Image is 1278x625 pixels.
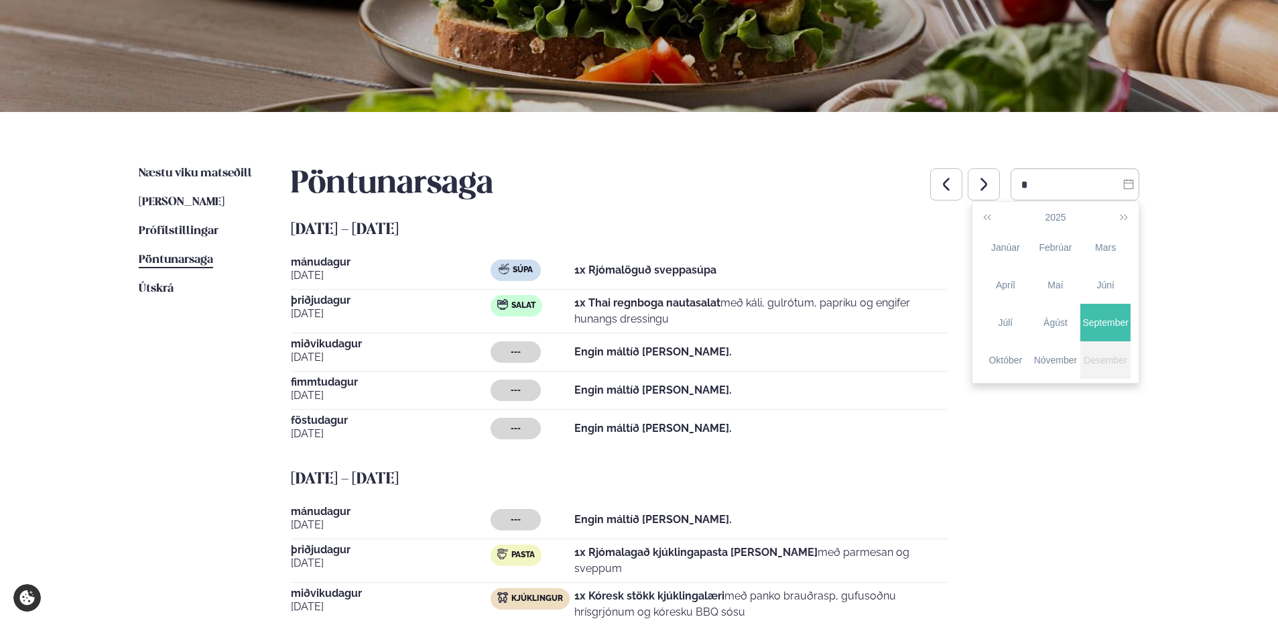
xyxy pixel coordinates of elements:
strong: Engin máltíð [PERSON_NAME]. [574,422,732,435]
strong: 1x Rjómalöguð sveppasúpa [574,264,716,276]
button: 2025 [1042,206,1068,229]
div: Janúar [980,241,1031,255]
div: Maí [1031,278,1081,292]
span: fimmtudagur [291,377,491,388]
h2: Pöntunarsaga [291,166,493,203]
p: með káli, gulrótum, papriku og engifer hunangs dressingu [574,295,948,327]
strong: Engin máltíð [PERSON_NAME]. [574,513,732,526]
span: þriðjudagur [291,295,491,306]
span: --- [511,514,521,525]
a: Útskrá [139,281,174,297]
span: Súpa [513,265,533,276]
span: --- [511,423,521,434]
span: Salat [511,300,535,311]
a: Prófílstillingar [139,223,218,239]
div: Nóvember [1031,353,1081,367]
strong: 1x Kóresk stökk kjúklingalæri [574,589,724,602]
span: mánudagur [291,257,491,268]
span: Útskrá [139,283,174,294]
div: Júní [1080,278,1131,292]
span: Pöntunarsaga [139,254,213,266]
img: soup.svg [499,264,509,274]
span: Næstu viku matseðill [139,168,252,179]
span: [DATE] [291,517,491,533]
span: Kjúklingur [511,593,563,604]
strong: 1x Rjómalagað kjúklingapasta [PERSON_NAME] [574,546,818,559]
div: Október [980,353,1031,367]
div: Ágúst [1031,316,1081,330]
span: [DATE] [291,349,491,365]
span: [DATE] [291,426,491,442]
img: salad.svg [497,299,508,310]
span: mánudagur [291,506,491,517]
div: Mars [1080,241,1131,255]
div: Apríl [980,278,1031,292]
div: Desember [1080,353,1131,367]
div: Júlí [980,316,1031,330]
span: föstudagur [291,415,491,426]
div: Febrúar [1031,241,1081,255]
h5: [DATE] - [DATE] [291,469,1139,490]
span: [DATE] [291,268,491,284]
span: Pasta [511,550,535,561]
strong: 1x Thai regnboga nautasalat [574,296,720,309]
a: Næstu viku matseðill [139,166,252,182]
a: [PERSON_NAME] [139,194,225,211]
span: [DATE] [291,555,491,571]
p: með parmesan og sveppum [574,545,948,577]
strong: Engin máltíð [PERSON_NAME]. [574,384,732,396]
span: miðvikudagur [291,339,491,349]
span: Prófílstillingar [139,225,218,237]
h5: [DATE] - [DATE] [291,219,1139,241]
span: --- [511,385,521,396]
div: September [1080,316,1131,330]
img: chicken.svg [497,592,508,603]
img: pasta.svg [497,549,508,559]
span: --- [511,347,521,357]
a: Cookie settings [13,584,41,612]
span: [PERSON_NAME] [139,196,225,208]
p: með panko brauðrasp, gufusoðnu hrísgrjónum og kóresku BBQ sósu [574,588,948,620]
span: þriðjudagur [291,545,491,555]
strong: Engin máltíð [PERSON_NAME]. [574,345,732,358]
a: Pöntunarsaga [139,252,213,268]
span: [DATE] [291,388,491,404]
span: [DATE] [291,306,491,322]
span: miðvikudagur [291,588,491,599]
span: [DATE] [291,599,491,615]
